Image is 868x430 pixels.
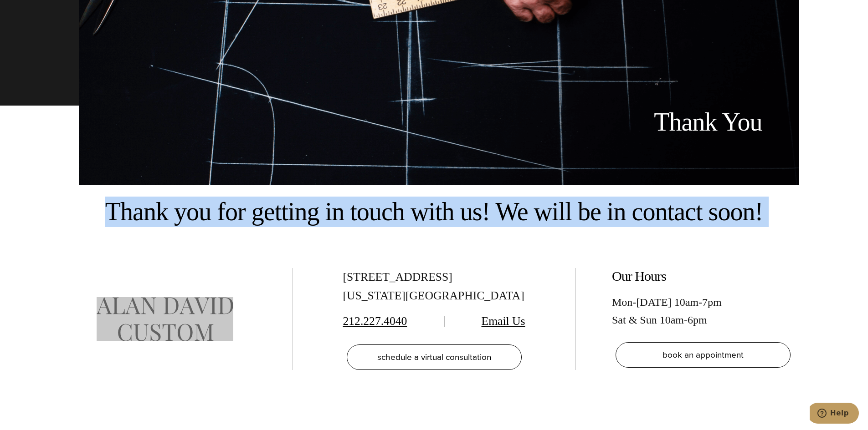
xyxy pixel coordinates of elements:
[810,403,859,425] iframe: Opens a widget where you can chat to one of our agents
[343,268,525,305] div: [STREET_ADDRESS] [US_STATE][GEOGRAPHIC_DATA]
[11,197,857,227] h2: Thank you for getting in touch with us! We will be in contact soon!
[97,297,233,341] img: alan david custom
[343,314,407,328] a: 212.227.4040
[482,314,525,328] a: Email Us
[377,350,491,364] span: schedule a virtual consultation
[347,344,522,370] a: schedule a virtual consultation
[560,107,762,137] h1: Thank You
[612,293,794,329] div: Mon-[DATE] 10am-7pm Sat & Sun 10am-6pm
[663,348,744,361] span: book an appointment
[612,268,794,284] h2: Our Hours
[616,342,791,368] a: book an appointment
